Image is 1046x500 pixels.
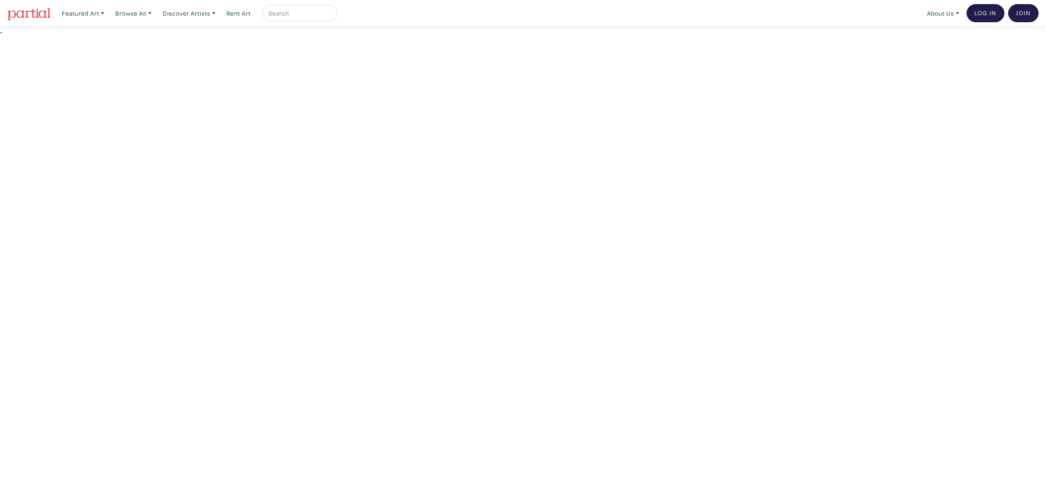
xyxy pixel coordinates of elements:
a: Discover Artists [159,5,219,22]
a: Join [1008,4,1039,22]
a: Rent Art [223,5,254,22]
a: About Us [923,5,963,22]
a: Log In [967,4,1004,22]
a: Browse All [112,5,155,22]
input: Search [268,8,329,19]
a: Featured Art [58,5,108,22]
